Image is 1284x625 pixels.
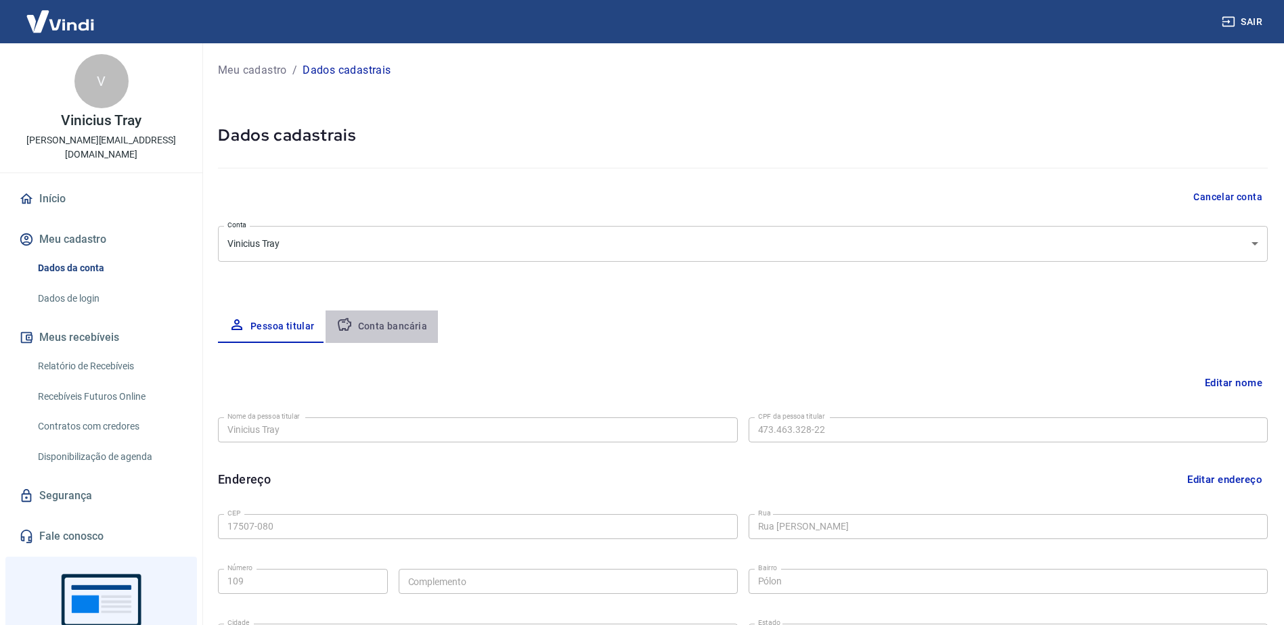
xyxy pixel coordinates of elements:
[303,62,391,78] p: Dados cadastrais
[758,563,777,573] label: Bairro
[1199,370,1268,396] button: Editar nome
[227,411,300,421] label: Nome da pessoa titular
[227,508,240,518] label: CEP
[227,220,246,230] label: Conta
[74,54,129,108] div: V
[16,1,104,42] img: Vindi
[32,383,186,411] a: Recebíveis Futuros Online
[758,411,825,421] label: CPF da pessoa titular
[16,522,186,551] a: Fale conosco
[218,310,326,343] button: Pessoa titular
[32,413,186,440] a: Contratos com credores
[758,508,771,518] label: Rua
[16,481,186,511] a: Segurança
[218,226,1268,262] div: Vinicius Tray
[1188,185,1268,210] button: Cancelar conta
[11,133,192,162] p: [PERSON_NAME][EMAIL_ADDRESS][DOMAIN_NAME]
[32,285,186,312] a: Dados de login
[292,62,297,78] p: /
[32,352,186,380] a: Relatório de Recebíveis
[32,443,186,471] a: Disponibilização de agenda
[1219,9,1268,34] button: Sair
[218,62,287,78] a: Meu cadastro
[16,225,186,254] button: Meu cadastro
[16,323,186,352] button: Meus recebíveis
[218,124,1268,146] h5: Dados cadastrais
[32,254,186,282] a: Dados da conta
[1182,467,1268,492] button: Editar endereço
[218,470,271,488] h6: Endereço
[16,184,186,214] a: Início
[326,310,439,343] button: Conta bancária
[61,114,141,128] p: Vinicius Tray
[227,563,252,573] label: Número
